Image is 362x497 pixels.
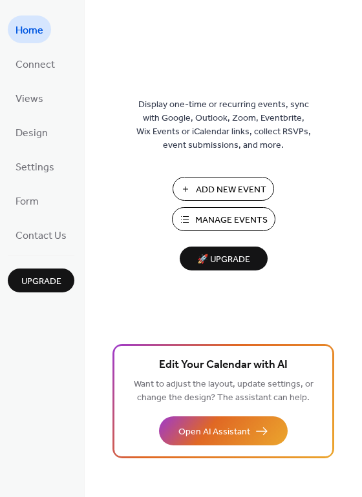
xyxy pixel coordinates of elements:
[16,123,48,143] span: Design
[8,15,51,43] a: Home
[8,50,63,77] a: Connect
[8,152,62,180] a: Settings
[21,275,61,289] span: Upgrade
[178,425,250,439] span: Open AI Assistant
[173,177,274,201] button: Add New Event
[196,183,266,197] span: Add New Event
[8,84,51,112] a: Views
[159,356,288,374] span: Edit Your Calendar with AI
[16,226,67,246] span: Contact Us
[16,192,39,212] span: Form
[8,187,47,214] a: Form
[159,416,288,445] button: Open AI Assistant
[8,221,74,249] a: Contact Us
[8,118,56,146] a: Design
[195,214,268,227] span: Manage Events
[16,157,54,177] span: Settings
[8,269,74,292] button: Upgrade
[16,21,43,41] span: Home
[172,207,275,231] button: Manage Events
[180,247,268,270] button: 🚀 Upgrade
[16,55,55,75] span: Connect
[187,251,260,269] span: 🚀 Upgrade
[16,89,43,109] span: Views
[136,98,311,152] span: Display one-time or recurring events, sync with Google, Outlook, Zoom, Eventbrite, Wix Events or ...
[134,376,314,407] span: Want to adjust the layout, update settings, or change the design? The assistant can help.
